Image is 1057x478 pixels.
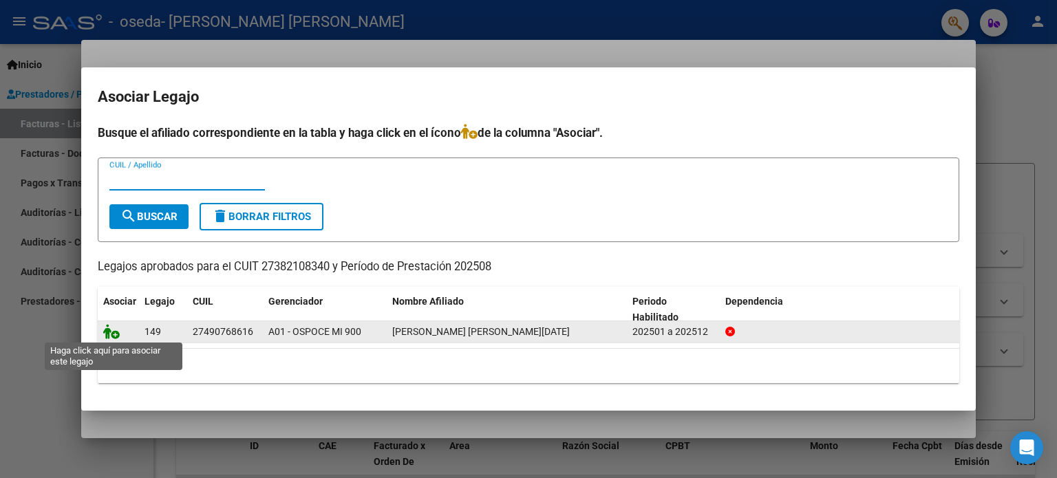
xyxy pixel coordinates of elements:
datatable-header-cell: Gerenciador [263,287,387,332]
datatable-header-cell: Legajo [139,287,187,332]
mat-icon: delete [212,208,228,224]
datatable-header-cell: Nombre Afiliado [387,287,627,332]
div: 202501 a 202512 [632,324,714,340]
span: Nombre Afiliado [392,296,464,307]
span: CUIL [193,296,213,307]
span: RADDI JULIANA LUCIA [392,326,570,337]
button: Borrar Filtros [200,203,323,230]
datatable-header-cell: Dependencia [720,287,960,332]
h4: Busque el afiliado correspondiente en la tabla y haga click en el ícono de la columna "Asociar". [98,124,959,142]
mat-icon: search [120,208,137,224]
datatable-header-cell: Asociar [98,287,139,332]
div: Open Intercom Messenger [1010,431,1043,464]
span: 149 [145,326,161,337]
span: Legajo [145,296,175,307]
datatable-header-cell: Periodo Habilitado [627,287,720,332]
p: Legajos aprobados para el CUIT 27382108340 y Período de Prestación 202508 [98,259,959,276]
span: Dependencia [725,296,783,307]
span: Periodo Habilitado [632,296,679,323]
div: 1 registros [98,349,959,383]
span: A01 - OSPOCE MI 900 [268,326,361,337]
span: Borrar Filtros [212,210,311,223]
span: Buscar [120,210,178,223]
datatable-header-cell: CUIL [187,287,263,332]
div: 27490768616 [193,324,253,340]
span: Asociar [103,296,136,307]
button: Buscar [109,204,189,229]
span: Gerenciador [268,296,323,307]
h2: Asociar Legajo [98,84,959,110]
